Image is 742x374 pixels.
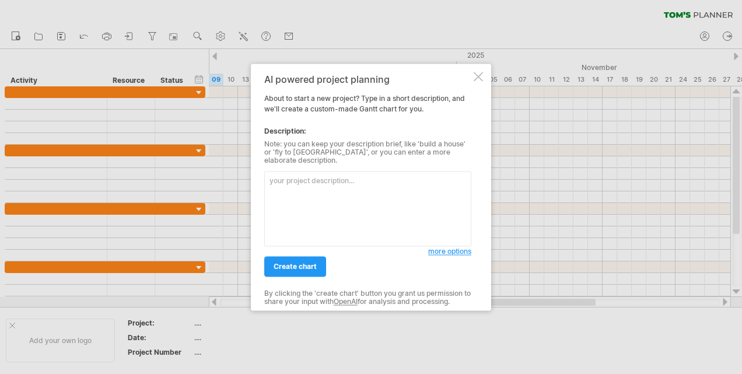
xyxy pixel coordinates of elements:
[274,262,317,271] span: create chart
[264,126,471,137] div: Description:
[428,247,471,256] span: more options
[264,289,471,306] div: By clicking the 'create chart' button you grant us permission to share your input with for analys...
[264,74,471,300] div: About to start a new project? Type in a short description, and we'll create a custom-made Gantt c...
[264,256,326,277] a: create chart
[334,298,358,306] a: OpenAI
[264,74,471,85] div: AI powered project planning
[428,246,471,257] a: more options
[264,140,471,165] div: Note: you can keep your description brief, like 'build a house' or 'fly to [GEOGRAPHIC_DATA]', or...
